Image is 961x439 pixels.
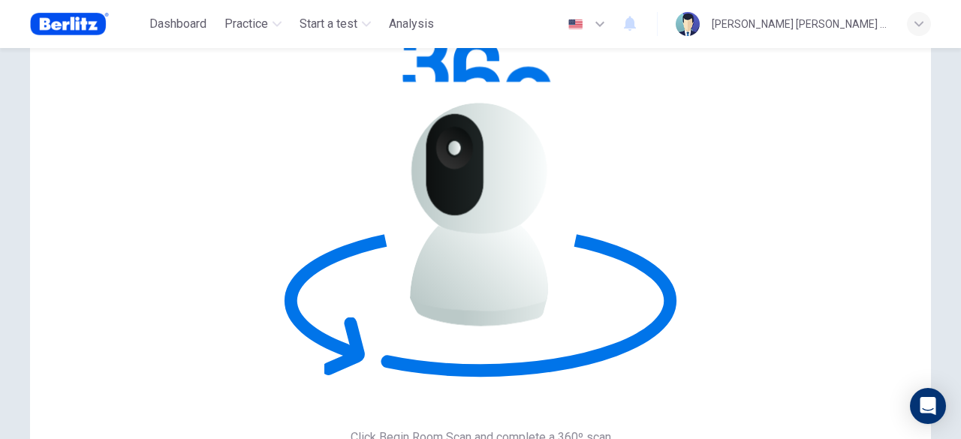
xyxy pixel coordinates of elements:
span: Practice [224,15,268,33]
img: en [566,19,585,30]
div: [PERSON_NAME] [PERSON_NAME] [PERSON_NAME] [712,15,889,33]
a: Berlitz Brasil logo [30,9,143,39]
button: Start a test [294,11,377,38]
img: Berlitz Brasil logo [30,9,109,39]
div: Open Intercom Messenger [910,388,946,424]
span: Start a test [300,15,357,33]
button: Dashboard [143,11,212,38]
button: Analysis [383,11,440,38]
button: Practice [218,11,288,38]
span: Dashboard [149,15,206,33]
img: Profile picture [676,12,700,36]
div: You need a license to access this content [383,11,440,38]
span: Analysis [389,15,434,33]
